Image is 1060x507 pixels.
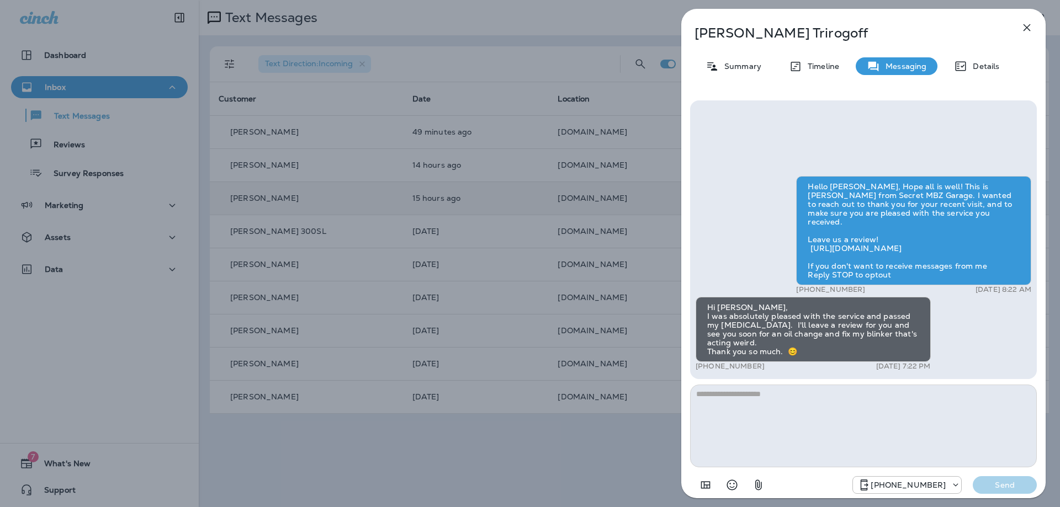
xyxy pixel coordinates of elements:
[853,478,961,492] div: +1 (424) 433-6149
[796,176,1031,285] div: Hello [PERSON_NAME], Hope all is well! This is [PERSON_NAME] from Secret MBZ Garage. I wanted to ...
[796,285,865,294] p: [PHONE_NUMBER]
[967,62,999,71] p: Details
[719,62,761,71] p: Summary
[695,474,717,496] button: Add in a premade template
[695,25,996,41] p: [PERSON_NAME] Trirogoff
[976,285,1031,294] p: [DATE] 8:22 AM
[880,62,926,71] p: Messaging
[721,474,743,496] button: Select an emoji
[696,297,931,362] div: Hi [PERSON_NAME], I was absolutely pleased with the service and passed my [MEDICAL_DATA]. I'll le...
[871,481,946,489] p: [PHONE_NUMBER]
[696,362,765,371] p: [PHONE_NUMBER]
[876,362,931,371] p: [DATE] 7:22 PM
[802,62,839,71] p: Timeline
